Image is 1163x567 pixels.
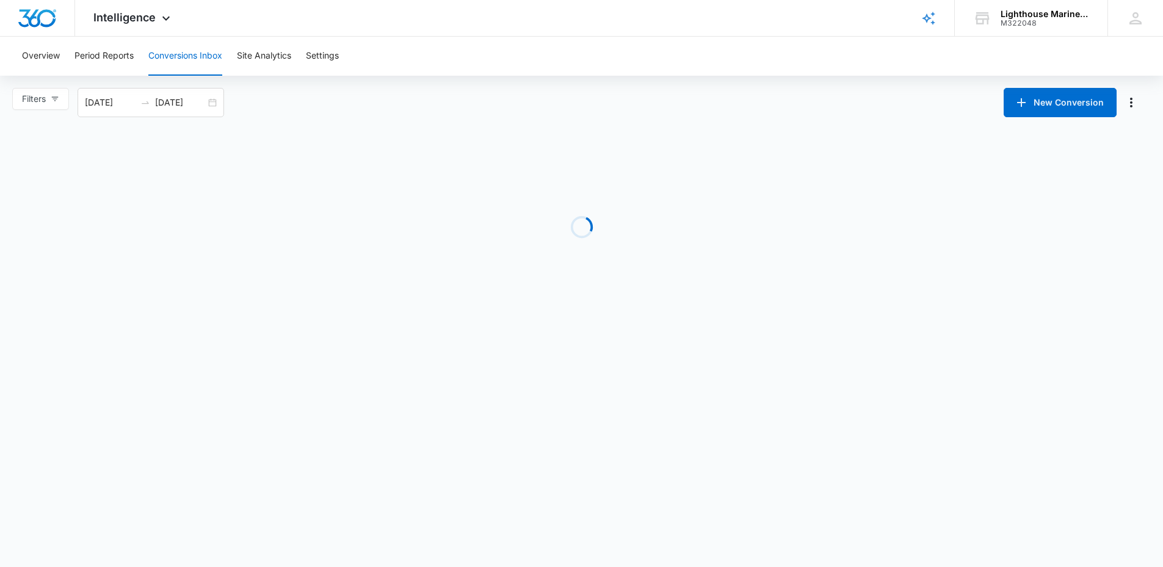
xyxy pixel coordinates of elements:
button: Overview [22,37,60,76]
span: Filters [22,92,46,106]
span: swap-right [140,98,150,107]
button: Conversions Inbox [148,37,222,76]
button: Settings [306,37,339,76]
button: Site Analytics [237,37,291,76]
button: New Conversion [1004,88,1117,117]
input: End date [155,96,206,109]
span: Intelligence [93,11,156,24]
span: to [140,98,150,107]
button: Manage Numbers [1121,93,1141,112]
button: Filters [12,88,69,110]
div: account id [1001,19,1090,27]
button: Period Reports [74,37,134,76]
div: account name [1001,9,1090,19]
input: Start date [85,96,136,109]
